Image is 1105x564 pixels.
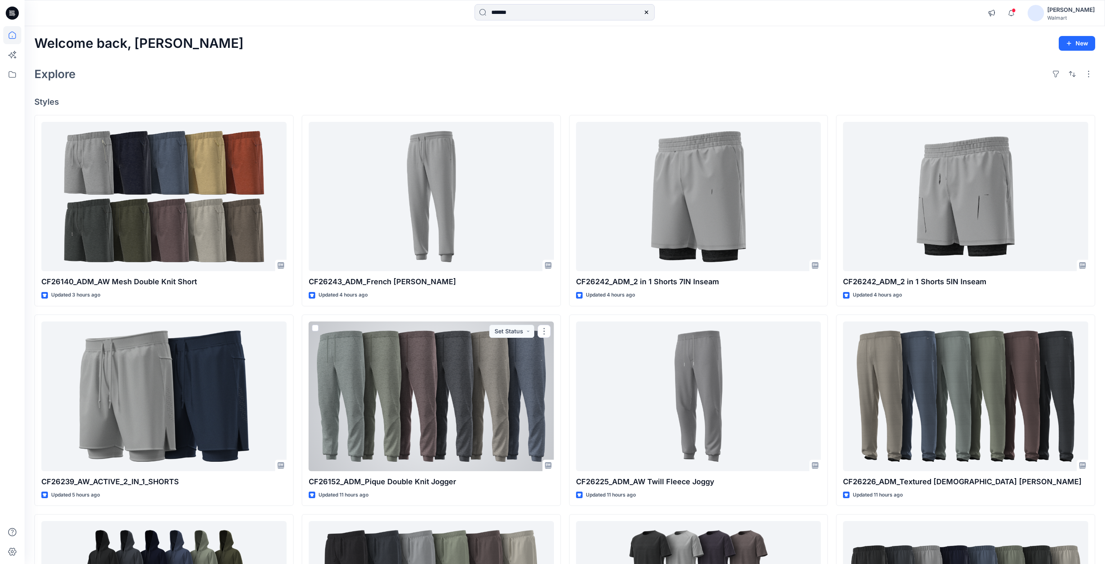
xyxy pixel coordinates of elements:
div: Walmart [1047,15,1095,21]
img: avatar [1028,5,1044,21]
p: Updated 3 hours ago [51,291,100,299]
p: CF26140_ADM_AW Mesh Double Knit Short [41,276,287,288]
a: CF26225_ADM_AW Twill Fleece Joggy [576,321,821,471]
div: [PERSON_NAME] [1047,5,1095,15]
a: CF26140_ADM_AW Mesh Double Knit Short [41,122,287,272]
p: CF26226_ADM_Textured [DEMOGRAPHIC_DATA] [PERSON_NAME] [843,476,1088,488]
h2: Explore [34,67,76,81]
p: Updated 5 hours ago [51,491,100,499]
button: New [1059,36,1095,51]
a: CF26242_ADM_2 in 1 Shorts 7IN Inseam [576,122,821,272]
a: CF26243_ADM_French Terry Jogger [309,122,554,272]
p: Updated 4 hours ago [853,291,902,299]
p: Updated 4 hours ago [319,291,368,299]
a: CF26152_ADM_Pique Double Knit Jogger [309,321,554,471]
h4: Styles [34,97,1095,107]
h2: Welcome back, [PERSON_NAME] [34,36,244,51]
p: CF26243_ADM_French [PERSON_NAME] [309,276,554,288]
a: CF26242_ADM_2 in 1 Shorts 5IN Inseam [843,122,1088,272]
p: CF26242_ADM_2 in 1 Shorts 5IN Inseam [843,276,1088,288]
p: Updated 11 hours ago [586,491,636,499]
p: CF26225_ADM_AW Twill Fleece Joggy [576,476,821,488]
a: CF26239_AW_ACTIVE_2_IN_1_SHORTS [41,321,287,471]
a: CF26226_ADM_Textured French Terry Jogger [843,321,1088,471]
p: Updated 4 hours ago [586,291,635,299]
p: Updated 11 hours ago [319,491,368,499]
p: CF26152_ADM_Pique Double Knit Jogger [309,476,554,488]
p: CF26239_AW_ACTIVE_2_IN_1_SHORTS [41,476,287,488]
p: Updated 11 hours ago [853,491,903,499]
p: CF26242_ADM_2 in 1 Shorts 7IN Inseam [576,276,821,288]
